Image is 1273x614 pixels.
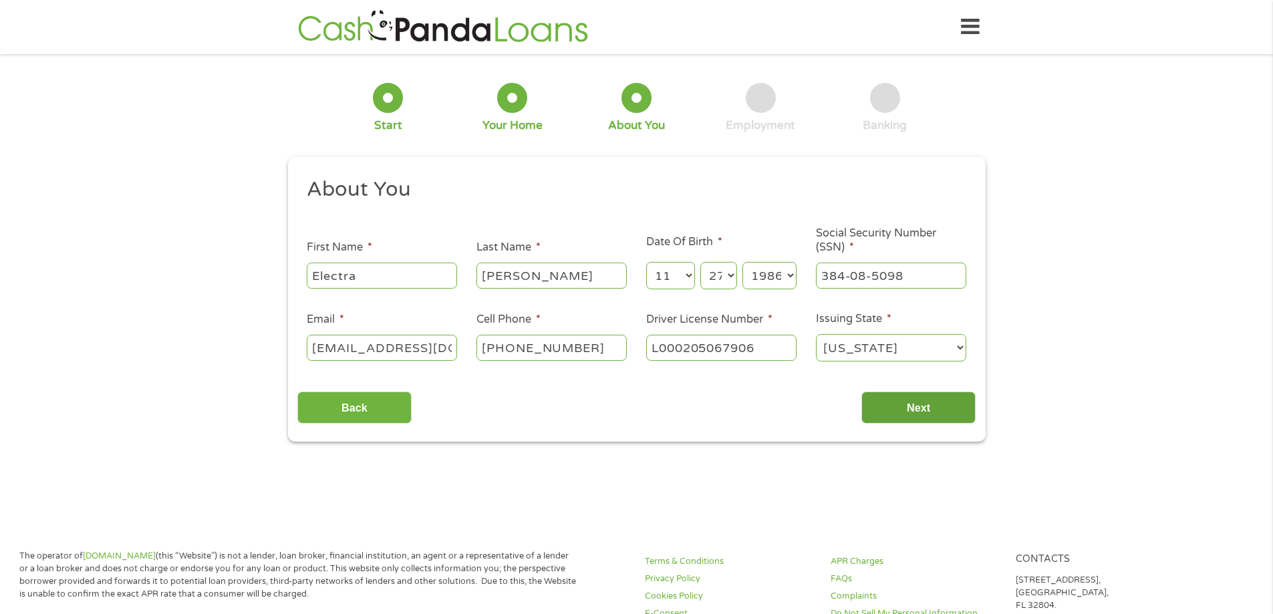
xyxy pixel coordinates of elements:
[608,118,665,133] div: About You
[307,263,457,288] input: John
[646,235,722,249] label: Date Of Birth
[307,176,956,203] h2: About You
[863,118,907,133] div: Banking
[297,392,412,424] input: Back
[645,590,815,603] a: Cookies Policy
[1016,553,1185,566] h4: Contacts
[831,590,1000,603] a: Complaints
[1016,574,1185,612] p: [STREET_ADDRESS], [GEOGRAPHIC_DATA], FL 32804.
[307,313,344,327] label: Email
[307,335,457,360] input: john@gmail.com
[831,555,1000,568] a: APR Charges
[645,555,815,568] a: Terms & Conditions
[476,263,627,288] input: Smith
[861,392,976,424] input: Next
[19,550,577,601] p: The operator of (this “Website”) is not a lender, loan broker, financial institution, an agent or...
[646,313,772,327] label: Driver License Number
[476,313,541,327] label: Cell Phone
[307,241,372,255] label: First Name
[476,335,627,360] input: (541) 754-3010
[482,118,543,133] div: Your Home
[645,573,815,585] a: Privacy Policy
[816,263,966,288] input: 078-05-1120
[294,8,592,46] img: GetLoanNow Logo
[374,118,402,133] div: Start
[816,312,891,326] label: Issuing State
[726,118,795,133] div: Employment
[83,551,156,561] a: [DOMAIN_NAME]
[476,241,541,255] label: Last Name
[816,226,966,255] label: Social Security Number (SSN)
[831,573,1000,585] a: FAQs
